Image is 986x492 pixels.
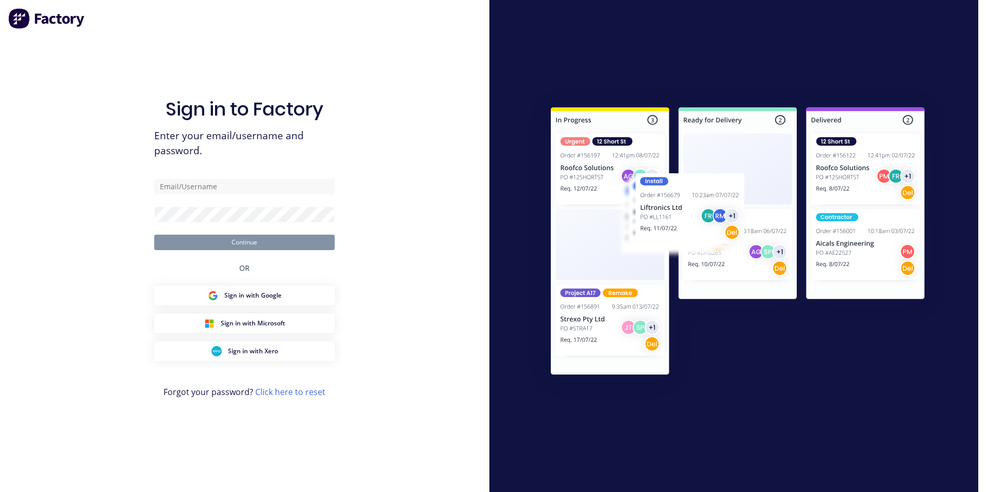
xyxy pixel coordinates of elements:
span: Sign in with Xero [228,347,278,356]
img: Microsoft Sign in [204,318,215,329]
img: Sign in [528,87,947,399]
input: Email/Username [154,179,335,194]
button: Microsoft Sign inSign in with Microsoft [154,314,335,333]
span: Sign in with Microsoft [221,319,285,328]
div: OR [239,250,250,286]
img: Google Sign in [208,290,218,301]
span: Sign in with Google [224,291,282,300]
span: Forgot your password? [163,386,325,398]
button: Continue [154,235,335,250]
img: Xero Sign in [211,346,222,356]
h1: Sign in to Factory [166,98,323,120]
a: Click here to reset [255,386,325,398]
span: Enter your email/username and password. [154,128,335,158]
img: Factory [8,8,86,29]
button: Xero Sign inSign in with Xero [154,341,335,361]
button: Google Sign inSign in with Google [154,286,335,305]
